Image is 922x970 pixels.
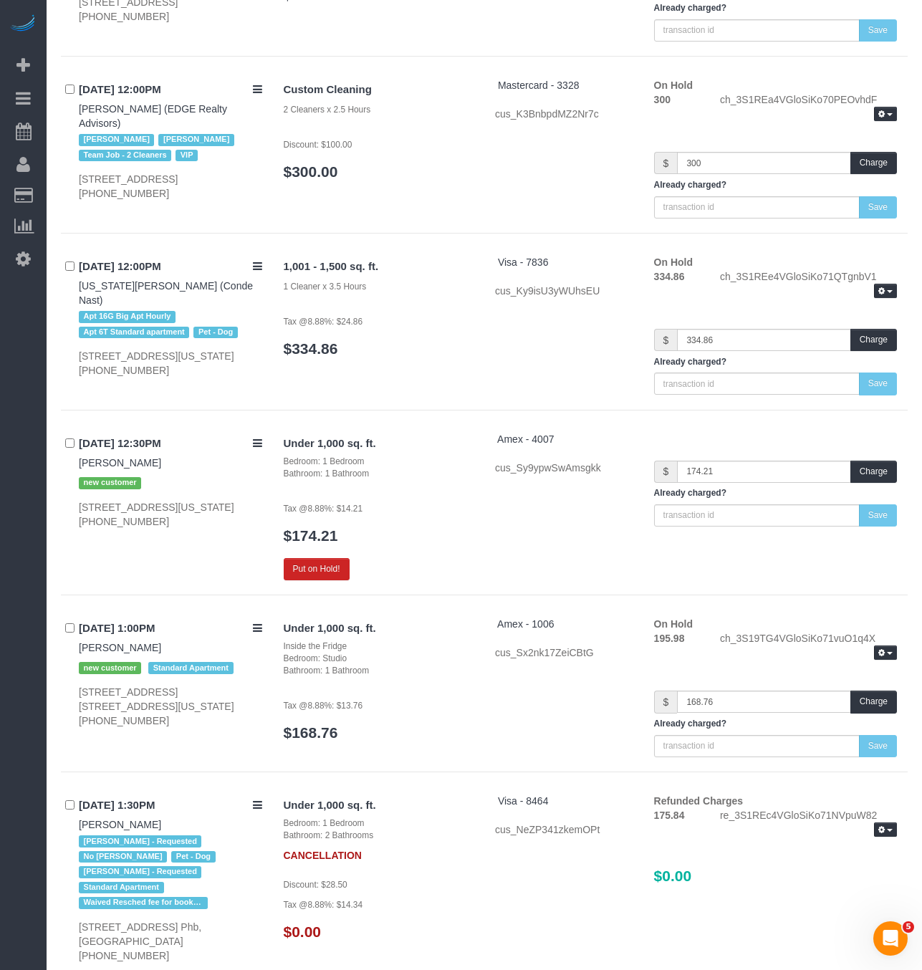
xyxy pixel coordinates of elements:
span: Standard Apartment [79,882,164,893]
h4: Under 1,000 sq. ft. [284,438,474,450]
input: transaction id [654,19,860,42]
div: [STREET_ADDRESS] Phb, [GEOGRAPHIC_DATA] [PHONE_NUMBER] [79,920,262,963]
div: Tags [79,307,262,342]
h4: Custom Cleaning [284,84,474,96]
h4: [DATE] 1:00PM [79,623,262,635]
div: Tags [79,470,262,492]
div: [STREET_ADDRESS] [STREET_ADDRESS][US_STATE] [PHONE_NUMBER] [79,685,262,728]
div: Bathroom: 1 Bathroom [284,665,474,677]
strong: 334.86 [654,271,685,282]
span: Waived Resched fee for booking [DATE] [79,897,208,908]
div: ch_3S1REe4VGloSiKo71QTgnbV1 [709,269,908,301]
span: [PERSON_NAME] [158,134,234,145]
span: Apt 16G Big Apt Hourly [79,311,176,322]
h4: Under 1,000 sq. ft. [284,623,474,635]
span: [PERSON_NAME] - Requested [79,835,201,847]
div: Bedroom: 1 Bedroom [284,817,474,830]
div: re_3S1REc4VGloSiKo71NVpuW82 [709,808,908,840]
strong: 300 [654,94,671,105]
span: [PERSON_NAME] - Requested [79,866,201,878]
div: Tags [79,130,262,165]
a: [PERSON_NAME] [79,457,161,469]
span: $0.00 [654,868,692,884]
span: $ [654,152,678,174]
strong: Refunded Charges [654,795,743,807]
a: Amex - 4007 [497,433,554,445]
span: Pet - Dog [193,327,237,338]
div: [STREET_ADDRESS] [PHONE_NUMBER] [79,172,262,201]
h4: [DATE] 12:00PM [79,261,262,273]
span: $ [654,691,678,713]
span: No [PERSON_NAME] [79,851,167,863]
a: Visa - 7836 [498,256,549,268]
div: cus_Ky9isU3yWUhsEU [495,284,633,298]
h4: [DATE] 12:00PM [79,84,262,96]
small: Tax @8.88%: $14.34 [284,900,363,910]
a: $300.00 [284,163,338,180]
div: Tags [79,655,262,677]
input: transaction id [654,504,860,527]
span: [PERSON_NAME] [79,134,154,145]
div: ch_3S19TG4VGloSiKo71vuO1q4X [709,631,908,663]
button: Charge [850,152,897,174]
small: Tax @8.88%: $24.86 [284,317,363,327]
a: $0.00 [284,923,322,940]
a: [US_STATE][PERSON_NAME] (Conde Nast) [79,280,253,306]
div: Bedroom: Studio [284,653,474,665]
span: new customer [79,477,141,489]
strong: 175.84 [654,810,685,821]
span: VIP [176,150,198,161]
div: Bathroom: 1 Bathroom [284,468,474,480]
strong: On Hold [654,256,693,268]
small: 1 Cleaner x 3.5 Hours [284,282,367,292]
span: Apt 6T Standard apartment [79,327,189,338]
a: $334.86 [284,340,338,357]
span: $ [654,329,678,351]
img: Automaid Logo [9,14,37,34]
h5: Already charged? [654,357,897,367]
div: Bathroom: 2 Bathrooms [284,830,474,842]
small: Discount: $100.00 [284,140,352,150]
small: Tax @8.88%: $13.76 [284,701,363,711]
strong: 195.98 [654,633,685,644]
a: [PERSON_NAME] [79,819,161,830]
h5: Already charged? [654,489,897,498]
div: Tags [79,832,262,912]
span: Team Job - 2 Cleaners [79,150,171,161]
a: Visa - 8464 [498,795,549,807]
div: Inside the Fridge [284,640,474,653]
a: $174.21 [284,527,338,544]
button: Charge [850,329,897,351]
div: [STREET_ADDRESS][US_STATE] [PHONE_NUMBER] [79,500,262,529]
span: Standard Apartment [148,662,234,673]
button: Put on Hold! [284,558,350,580]
iframe: Intercom live chat [873,921,908,956]
input: transaction id [654,196,860,219]
span: Pet - Dog [171,851,215,863]
a: $168.76 [284,724,338,741]
button: Charge [850,691,897,713]
div: [STREET_ADDRESS][US_STATE] [PHONE_NUMBER] [79,349,262,378]
small: 2 Cleaners x 2.5 Hours [284,105,371,115]
a: Mastercard - 3328 [498,80,580,91]
button: Charge [850,461,897,483]
h5: Already charged? [654,4,897,13]
div: cus_Sx2nk17ZeiCBtG [495,645,633,660]
span: 5 [903,921,914,933]
h4: Under 1,000 sq. ft. [284,799,474,812]
input: transaction id [654,735,860,757]
strong: On Hold [654,80,693,91]
strong: On Hold [654,618,693,630]
h4: [DATE] 12:30PM [79,438,262,450]
a: [PERSON_NAME] [79,642,161,653]
span: new customer [79,662,141,673]
div: cus_Sy9ypwSwAmsgkk [495,461,633,475]
h5: Already charged? [654,181,897,190]
h4: [DATE] 1:30PM [79,799,262,812]
a: Amex - 1006 [497,618,554,630]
